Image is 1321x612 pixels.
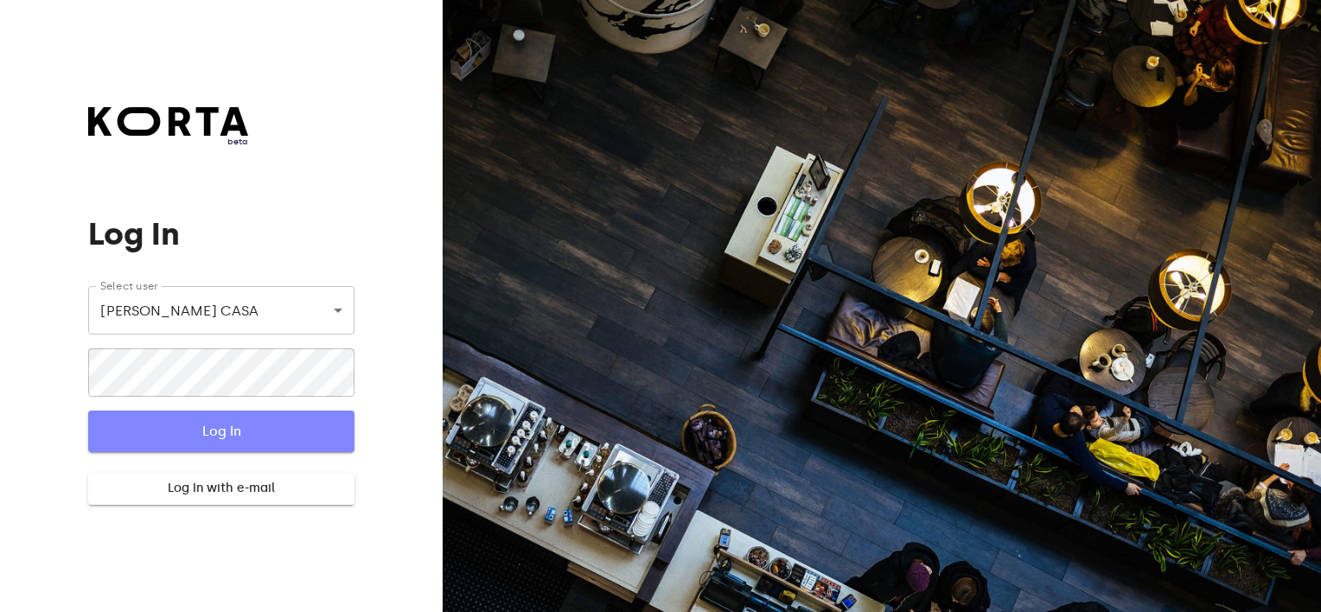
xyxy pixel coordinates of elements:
button: Log In [88,411,354,452]
img: Korta [88,107,248,136]
span: beta [88,136,248,148]
span: Log In [116,420,326,443]
span: Log In with e-mail [102,478,340,500]
div: [PERSON_NAME] CASA [88,286,354,335]
button: Log In with e-mail [88,473,354,505]
h1: Log In [88,217,354,252]
a: beta [88,107,248,148]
